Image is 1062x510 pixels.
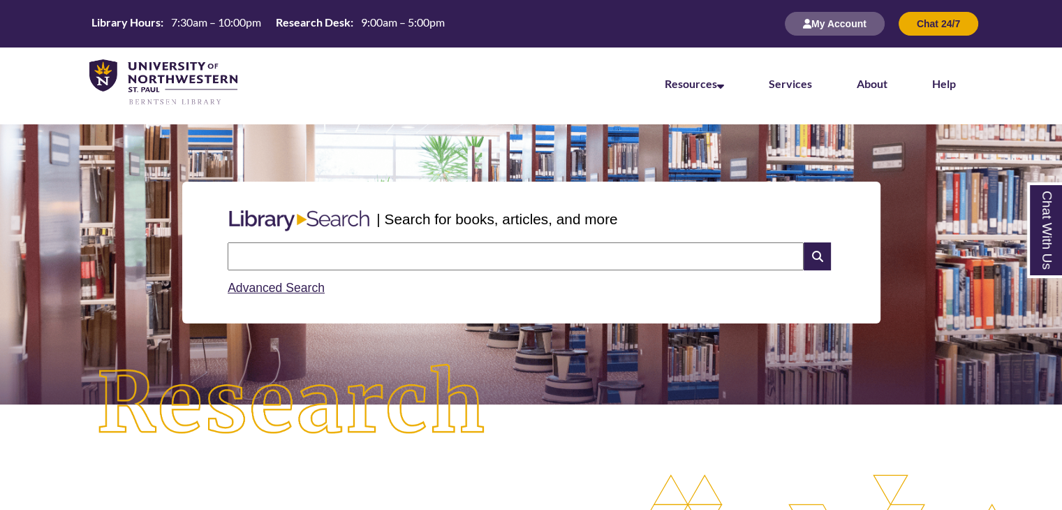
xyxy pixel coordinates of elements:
[222,205,376,237] img: Libary Search
[804,242,830,270] i: Search
[932,77,956,90] a: Help
[228,281,325,295] a: Advanced Search
[857,77,887,90] a: About
[53,321,531,487] img: Research
[86,15,450,34] a: Hours Today
[785,12,885,36] button: My Account
[86,15,450,32] table: Hours Today
[89,59,237,106] img: UNWSP Library Logo
[899,17,978,29] a: Chat 24/7
[361,15,445,29] span: 9:00am – 5:00pm
[86,15,165,30] th: Library Hours:
[899,12,978,36] button: Chat 24/7
[665,77,724,90] a: Resources
[769,77,812,90] a: Services
[270,15,355,30] th: Research Desk:
[376,208,617,230] p: | Search for books, articles, and more
[785,17,885,29] a: My Account
[171,15,261,29] span: 7:30am – 10:00pm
